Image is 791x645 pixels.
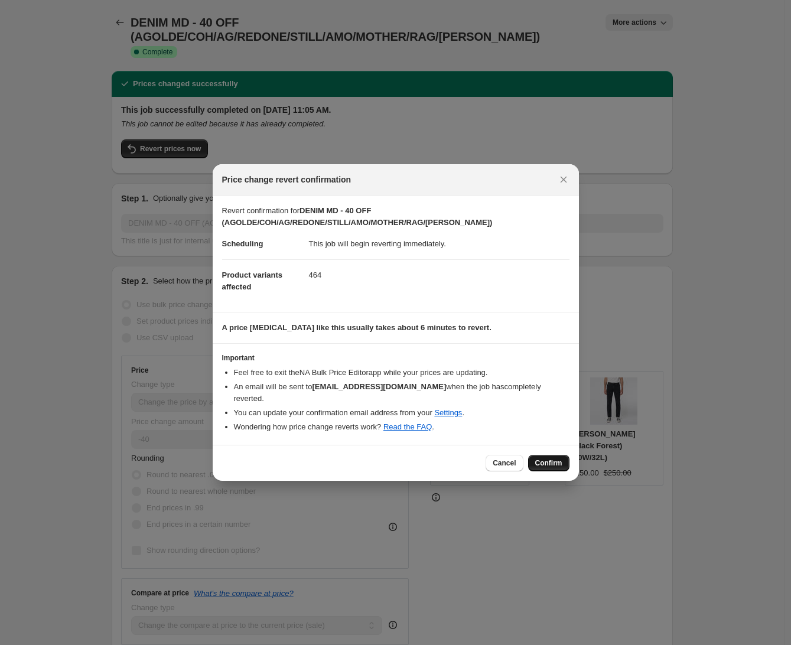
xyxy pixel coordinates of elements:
h3: Important [222,353,569,363]
button: Close [555,171,572,188]
span: Price change revert confirmation [222,174,351,185]
dd: 464 [309,259,569,291]
span: Product variants affected [222,271,283,291]
span: Scheduling [222,239,263,248]
a: Settings [434,408,462,417]
a: Read the FAQ [383,422,432,431]
span: Cancel [493,458,516,468]
b: A price [MEDICAL_DATA] like this usually takes about 6 minutes to revert. [222,323,491,332]
button: Confirm [528,455,569,471]
span: Confirm [535,458,562,468]
p: Revert confirmation for [222,205,569,229]
li: An email will be sent to when the job has completely reverted . [234,381,569,405]
li: Wondering how price change reverts work? . [234,421,569,433]
li: You can update your confirmation email address from your . [234,407,569,419]
b: [EMAIL_ADDRESS][DOMAIN_NAME] [312,382,446,391]
dd: This job will begin reverting immediately. [309,229,569,259]
li: Feel free to exit the NA Bulk Price Editor app while your prices are updating. [234,367,569,379]
b: DENIM MD - 40 OFF (AGOLDE/COH/AG/REDONE/STILL/AMO/MOTHER/RAG/[PERSON_NAME]) [222,206,493,227]
button: Cancel [486,455,523,471]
